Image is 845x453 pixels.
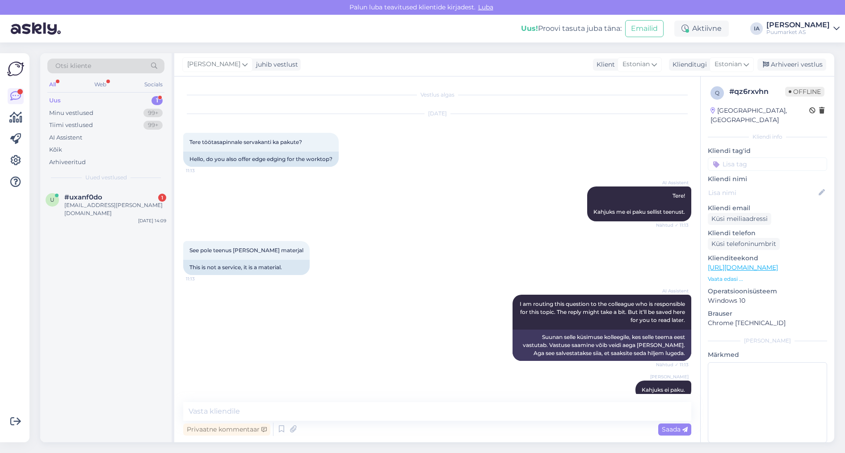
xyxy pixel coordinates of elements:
[252,60,298,69] div: juhib vestlust
[708,146,827,156] p: Kliendi tag'id
[183,91,691,99] div: Vestlus algas
[662,425,688,433] span: Saada
[708,350,827,360] p: Märkmed
[64,193,102,201] span: #uxanf0do
[49,133,82,142] div: AI Assistent
[521,23,622,34] div: Proovi tasuta juba täna:
[766,21,840,36] a: [PERSON_NAME]Puumarket AS
[708,309,827,318] p: Brauser
[49,145,62,154] div: Kõik
[708,287,827,296] p: Operatsioonisüsteem
[158,194,166,202] div: 1
[143,109,163,118] div: 99+
[138,217,166,224] div: [DATE] 14:09
[143,121,163,130] div: 99+
[49,158,86,167] div: Arhiveeritud
[7,60,24,77] img: Askly Logo
[785,87,824,97] span: Offline
[708,157,827,171] input: Lisa tag
[729,86,785,97] div: # qz6rxvhn
[143,79,164,90] div: Socials
[186,167,219,174] span: 11:13
[710,106,809,125] div: [GEOGRAPHIC_DATA], [GEOGRAPHIC_DATA]
[92,79,108,90] div: Web
[669,60,707,69] div: Klienditugi
[757,59,826,71] div: Arhiveeri vestlus
[655,361,689,368] span: Nähtud ✓ 11:13
[708,229,827,238] p: Kliendi telefon
[708,203,827,213] p: Kliendi email
[655,222,689,229] span: Nähtud ✓ 11:13
[475,3,496,11] span: Luba
[766,29,830,36] div: Puumarket AS
[49,109,93,118] div: Minu vestlused
[521,24,538,33] b: Uus!
[183,423,270,436] div: Privaatne kommentaar
[622,59,650,69] span: Estonian
[708,188,817,198] input: Lisa nimi
[708,254,827,263] p: Klienditeekond
[187,59,240,69] span: [PERSON_NAME]
[183,260,310,275] div: This is not a service, it is a material.
[708,133,827,141] div: Kliendi info
[49,121,93,130] div: Tiimi vestlused
[715,89,719,96] span: q
[593,60,615,69] div: Klient
[655,288,689,294] span: AI Assistent
[750,22,763,35] div: IA
[766,21,830,29] div: [PERSON_NAME]
[708,174,827,184] p: Kliendi nimi
[674,21,729,37] div: Aktiivne
[513,330,691,361] div: Suunan selle küsimuse kolleegile, kes selle teema eest vastutab. Vastuse saamine võib veidi aega ...
[189,247,303,254] span: See pole teenus [PERSON_NAME] materjal
[85,174,127,182] span: Uued vestlused
[151,96,163,105] div: 1
[49,96,61,105] div: Uus
[625,20,664,37] button: Emailid
[715,59,742,69] span: Estonian
[189,139,302,145] span: Tere töötasapinnale servakanti ka pakute?
[708,263,778,271] a: [URL][DOMAIN_NAME]
[47,79,58,90] div: All
[708,275,827,283] p: Vaata edasi ...
[708,337,827,345] div: [PERSON_NAME]
[708,238,780,250] div: Küsi telefoninumbrit
[655,179,689,186] span: AI Assistent
[708,213,771,225] div: Küsi meiliaadressi
[520,301,686,323] span: I am routing this question to the colleague who is responsible for this topic. The reply might ta...
[186,275,219,282] span: 11:13
[64,201,166,217] div: [EMAIL_ADDRESS][PERSON_NAME][DOMAIN_NAME]
[708,296,827,305] p: Windows 10
[50,196,55,203] span: u
[650,373,689,380] span: [PERSON_NAME]
[183,110,691,118] div: [DATE]
[708,318,827,328] p: Chrome [TECHNICAL_ID]
[55,61,91,71] span: Otsi kliente
[642,386,685,393] span: Kahjuks ei paku.
[183,152,339,167] div: Hello, do you also offer edge edging for the worktop?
